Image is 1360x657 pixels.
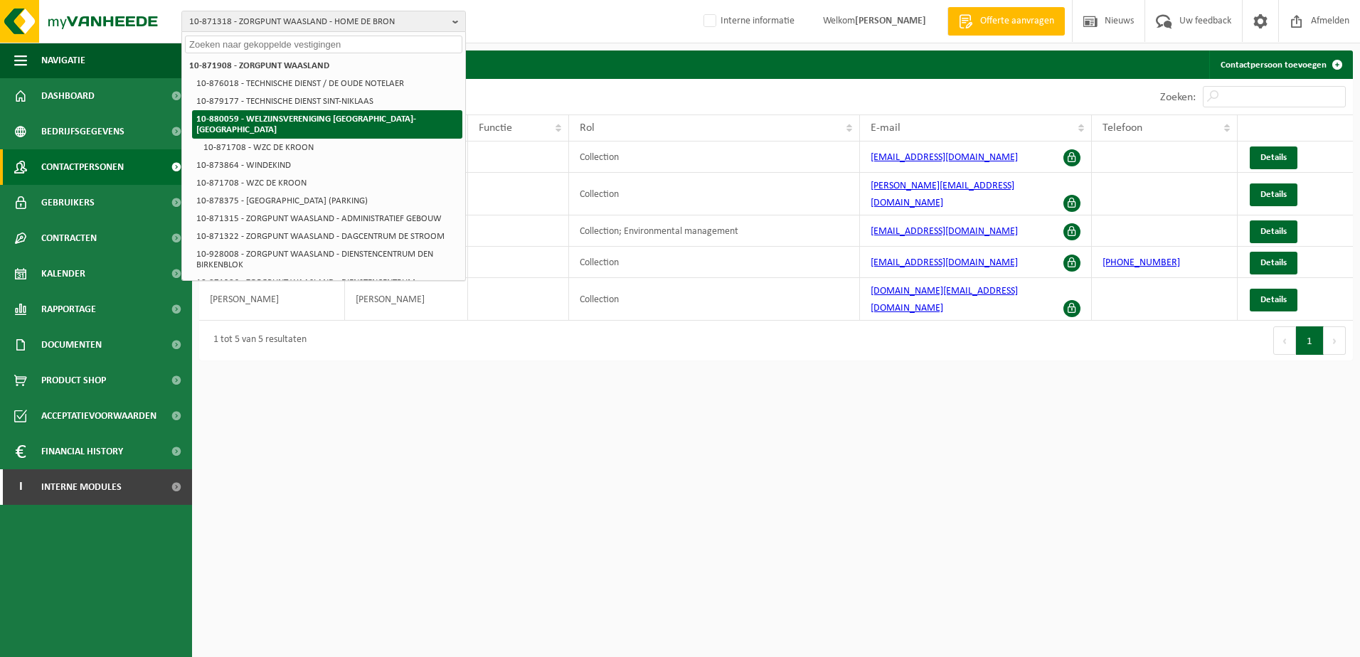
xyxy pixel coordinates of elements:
span: Details [1260,258,1287,267]
a: Offerte aanvragen [947,7,1065,36]
td: Collection [569,247,860,278]
span: Documenten [41,327,102,363]
span: E-mail [871,122,901,134]
td: Collection; Environmental management [569,215,860,247]
li: 10-871322 - ZORGPUNT WAASLAND - DAGCENTRUM DE STROOM [192,228,462,245]
li: 10-871315 - ZORGPUNT WAASLAND - ADMINISTRATIEF GEBOUW [192,210,462,228]
li: 10-871708 - WZC DE KROON [199,139,462,156]
span: Rapportage [41,292,96,327]
span: Contactpersonen [41,149,124,185]
strong: 10-871908 - ZORGPUNT WAASLAND [189,61,329,70]
li: 10-871708 - WZC DE KROON [192,174,462,192]
a: [EMAIL_ADDRESS][DOMAIN_NAME] [871,257,1018,268]
span: 10-871318 - ZORGPUNT WAASLAND - HOME DE BRON [189,11,447,33]
td: [PERSON_NAME] [199,278,345,321]
span: Financial History [41,434,123,469]
td: Collection [569,141,860,173]
a: [DOMAIN_NAME][EMAIL_ADDRESS][DOMAIN_NAME] [871,286,1018,314]
li: 10-878375 - [GEOGRAPHIC_DATA] (PARKING) [192,192,462,210]
li: 10-871386 - ZORGPUNT WAASLAND - DIENSTENCENTRUM [GEOGRAPHIC_DATA] [192,274,462,302]
a: [EMAIL_ADDRESS][DOMAIN_NAME] [871,152,1018,163]
a: Details [1250,146,1297,169]
span: Gebruikers [41,185,95,220]
a: [PHONE_NUMBER] [1103,257,1180,268]
span: Telefoon [1103,122,1142,134]
span: Interne modules [41,469,122,505]
span: Kalender [41,256,85,292]
button: 1 [1296,326,1324,355]
span: Contracten [41,220,97,256]
span: Rol [580,122,595,134]
button: 10-871318 - ZORGPUNT WAASLAND - HOME DE BRON [181,11,466,32]
a: [EMAIL_ADDRESS][DOMAIN_NAME] [871,226,1018,237]
a: [PERSON_NAME][EMAIL_ADDRESS][DOMAIN_NAME] [871,181,1014,208]
a: Details [1250,220,1297,243]
span: Details [1260,190,1287,199]
li: 10-928008 - ZORGPUNT WAASLAND - DIENSTENCENTRUM DEN BIRKENBLOK [192,245,462,274]
span: Details [1260,227,1287,236]
span: Functie [479,122,512,134]
button: Previous [1273,326,1296,355]
li: 10-876018 - TECHNISCHE DIENST / DE OUDE NOTELAER [192,75,462,92]
span: Dashboard [41,78,95,114]
span: Details [1260,153,1287,162]
strong: 10-880059 - WELZIJNSVERENIGING [GEOGRAPHIC_DATA]-[GEOGRAPHIC_DATA] [196,114,416,134]
label: Zoeken: [1160,92,1196,103]
label: Interne informatie [701,11,795,32]
a: Details [1250,289,1297,311]
li: 10-873864 - WINDEKIND [192,156,462,174]
td: Collection [569,173,860,215]
a: Details [1250,252,1297,274]
button: Next [1324,326,1346,355]
span: I [14,469,27,505]
span: Navigatie [41,43,85,78]
span: Bedrijfsgegevens [41,114,124,149]
span: Details [1260,295,1287,304]
td: Collection [569,278,860,321]
a: Contactpersoon toevoegen [1209,50,1351,79]
a: Details [1250,183,1297,206]
span: Offerte aanvragen [977,14,1058,28]
strong: [PERSON_NAME] [855,16,926,26]
span: Product Shop [41,363,106,398]
input: Zoeken naar gekoppelde vestigingen [185,36,462,53]
td: [PERSON_NAME] [345,278,468,321]
span: Acceptatievoorwaarden [41,398,156,434]
li: 10-879177 - TECHNISCHE DIENST SINT-NIKLAAS [192,92,462,110]
div: 1 tot 5 van 5 resultaten [206,328,307,353]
